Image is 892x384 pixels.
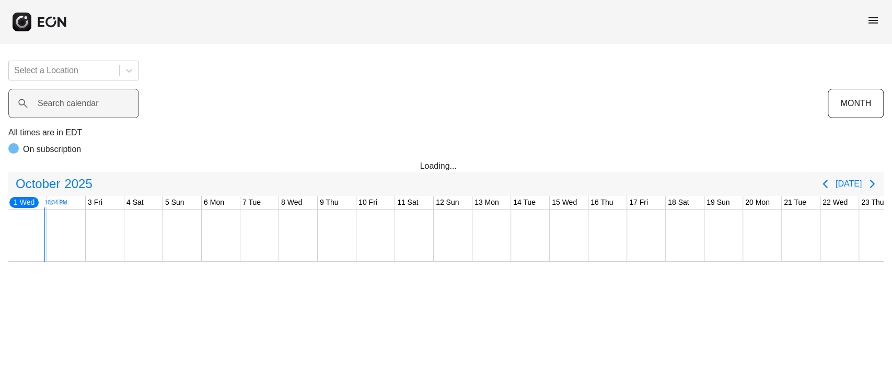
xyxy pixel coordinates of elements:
[279,196,304,209] div: 8 Wed
[704,196,732,209] div: 19 Sun
[356,196,379,209] div: 10 Fri
[86,196,105,209] div: 3 Fri
[627,196,650,209] div: 17 Fri
[318,196,341,209] div: 9 Thu
[820,196,850,209] div: 22 Wed
[666,196,691,209] div: 18 Sat
[47,196,70,209] div: 2 Thu
[420,160,472,172] div: Loading...
[588,196,615,209] div: 16 Thu
[9,173,99,194] button: October2025
[511,196,538,209] div: 14 Tue
[434,196,461,209] div: 12 Sun
[8,196,40,209] div: 1 Wed
[815,173,836,194] button: Previous page
[828,89,884,118] button: MONTH
[862,173,883,194] button: Next page
[163,196,187,209] div: 5 Sun
[8,126,884,139] p: All times are in EDT
[38,97,99,110] label: Search calendar
[240,196,263,209] div: 7 Tue
[859,196,886,209] div: 23 Thu
[395,196,420,209] div: 11 Sat
[124,196,146,209] div: 4 Sat
[782,196,808,209] div: 21 Tue
[23,143,81,156] p: On subscription
[472,196,501,209] div: 13 Mon
[743,196,772,209] div: 20 Mon
[14,173,62,194] span: October
[550,196,579,209] div: 15 Wed
[867,14,879,27] span: menu
[62,173,94,194] span: 2025
[836,174,862,193] button: [DATE]
[202,196,226,209] div: 6 Mon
